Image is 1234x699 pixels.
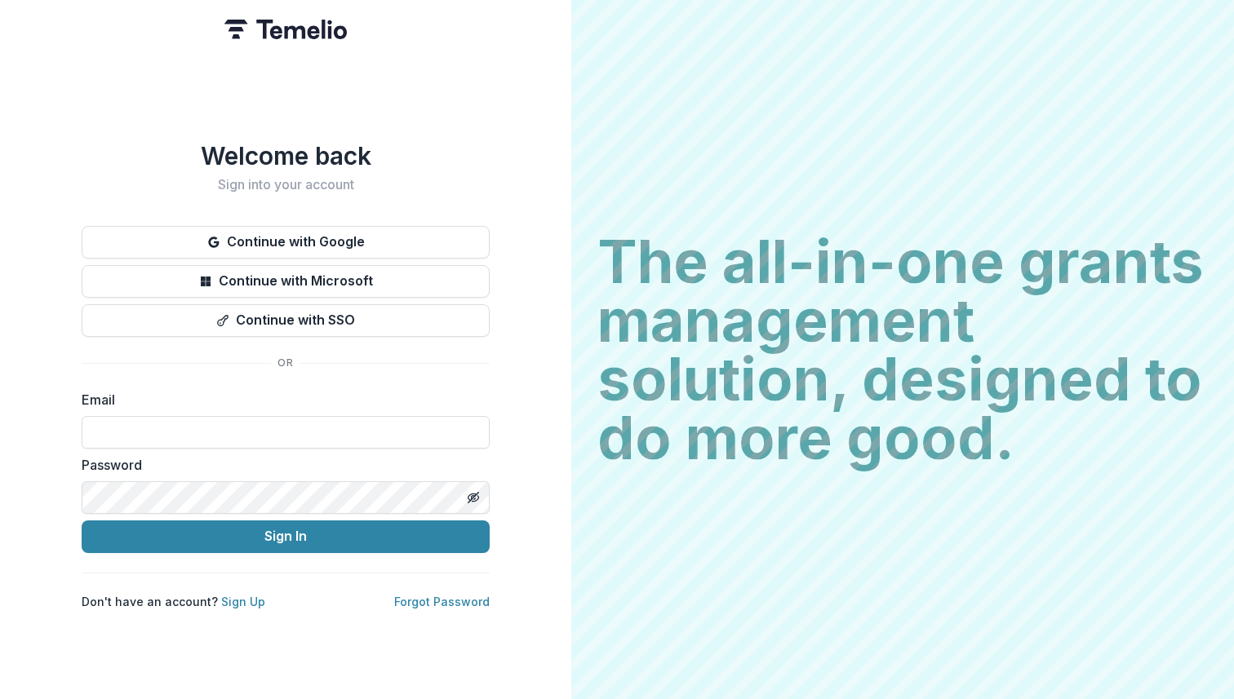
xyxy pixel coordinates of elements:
p: Don't have an account? [82,593,265,610]
a: Sign Up [221,595,265,608]
h1: Welcome back [82,141,490,170]
button: Sign In [82,520,490,553]
button: Continue with Google [82,226,490,259]
img: Temelio [224,20,347,39]
button: Toggle password visibility [460,484,486,511]
a: Forgot Password [394,595,490,608]
button: Continue with Microsoft [82,265,490,298]
label: Password [82,455,480,475]
label: Email [82,390,480,409]
button: Continue with SSO [82,304,490,337]
h2: Sign into your account [82,177,490,192]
